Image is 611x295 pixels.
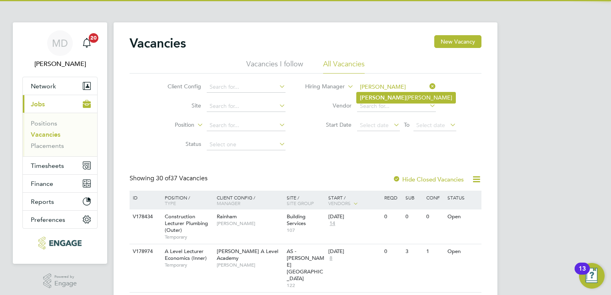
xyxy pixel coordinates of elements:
a: 20 [79,30,95,56]
a: Positions [31,120,57,127]
span: Manager [217,200,240,206]
a: Go to home page [22,237,98,249]
span: A Level Lecturer Economics (Inner) [165,248,207,261]
div: [DATE] [328,213,380,220]
input: Search for... [357,82,436,93]
span: 37 Vacancies [156,174,208,182]
button: Network [23,77,97,95]
div: 0 [382,209,403,224]
div: 1 [424,244,445,259]
div: 0 [403,209,424,224]
button: Open Resource Center, 13 new notifications [579,263,605,289]
input: Search for... [207,101,286,112]
span: [PERSON_NAME] A Level Academy [217,248,278,261]
span: 14 [328,220,336,227]
span: MD [52,38,68,48]
h2: Vacancies [130,35,186,51]
input: Select one [207,139,286,150]
button: Jobs [23,95,97,113]
div: Conf [424,191,445,204]
span: Preferences [31,216,65,223]
div: Open [445,244,480,259]
a: Powered byEngage [43,273,77,289]
span: 122 [287,282,325,289]
button: New Vacancy [434,35,481,48]
input: Search for... [207,120,286,131]
span: Select date [360,122,389,129]
label: Hide Closed Vacancies [393,175,464,183]
nav: Main navigation [13,22,107,264]
div: 0 [424,209,445,224]
span: [PERSON_NAME] [217,220,283,227]
button: Preferences [23,211,97,228]
span: Timesheets [31,162,64,169]
button: Timesheets [23,157,97,174]
li: [PERSON_NAME] [357,92,455,103]
div: 3 [403,244,424,259]
label: Vendor [305,102,351,109]
div: 0 [382,244,403,259]
img: xede-logo-retina.png [38,237,81,249]
div: Status [445,191,480,204]
label: Site [155,102,201,109]
span: 20 [89,33,98,43]
span: Building Services [287,213,306,227]
div: Start / [326,191,382,211]
span: [PERSON_NAME] [217,262,283,268]
span: Martina Davey [22,59,98,69]
span: Finance [31,180,53,187]
label: Position [148,121,194,129]
span: To [401,120,412,130]
span: Construction Lecturer Plumbing (Outer) [165,213,208,233]
div: Showing [130,174,209,183]
a: Vacancies [31,131,60,138]
label: Client Config [155,83,201,90]
label: Status [155,140,201,147]
div: V178434 [131,209,159,224]
a: MD[PERSON_NAME] [22,30,98,69]
button: Reports [23,193,97,210]
div: Open [445,209,480,224]
span: Network [31,82,56,90]
div: Client Config / [215,191,285,210]
span: Temporary [165,234,213,240]
div: Jobs [23,113,97,156]
span: 30 of [156,174,170,182]
button: Finance [23,175,97,192]
span: AS - [PERSON_NAME][GEOGRAPHIC_DATA] [287,248,324,282]
div: Sub [403,191,424,204]
div: [DATE] [328,248,380,255]
span: Vendors [328,200,351,206]
span: 8 [328,255,333,262]
span: Reports [31,198,54,205]
span: Temporary [165,262,213,268]
div: 13 [579,269,586,279]
div: V178974 [131,244,159,259]
span: 107 [287,227,325,233]
b: [PERSON_NAME] [360,94,406,101]
label: Start Date [305,121,351,128]
span: Engage [54,280,77,287]
li: All Vacancies [323,59,365,74]
span: Select date [416,122,445,129]
li: Vacancies I follow [246,59,303,74]
div: ID [131,191,159,204]
a: Placements [31,142,64,149]
input: Search for... [207,82,286,93]
div: Position / [159,191,215,210]
div: Reqd [382,191,403,204]
span: Powered by [54,273,77,280]
input: Search for... [357,101,436,112]
label: Hiring Manager [299,83,345,91]
span: Rainham [217,213,237,220]
span: Type [165,200,176,206]
span: Jobs [31,100,45,108]
span: Site Group [287,200,314,206]
div: Site / [285,191,327,210]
